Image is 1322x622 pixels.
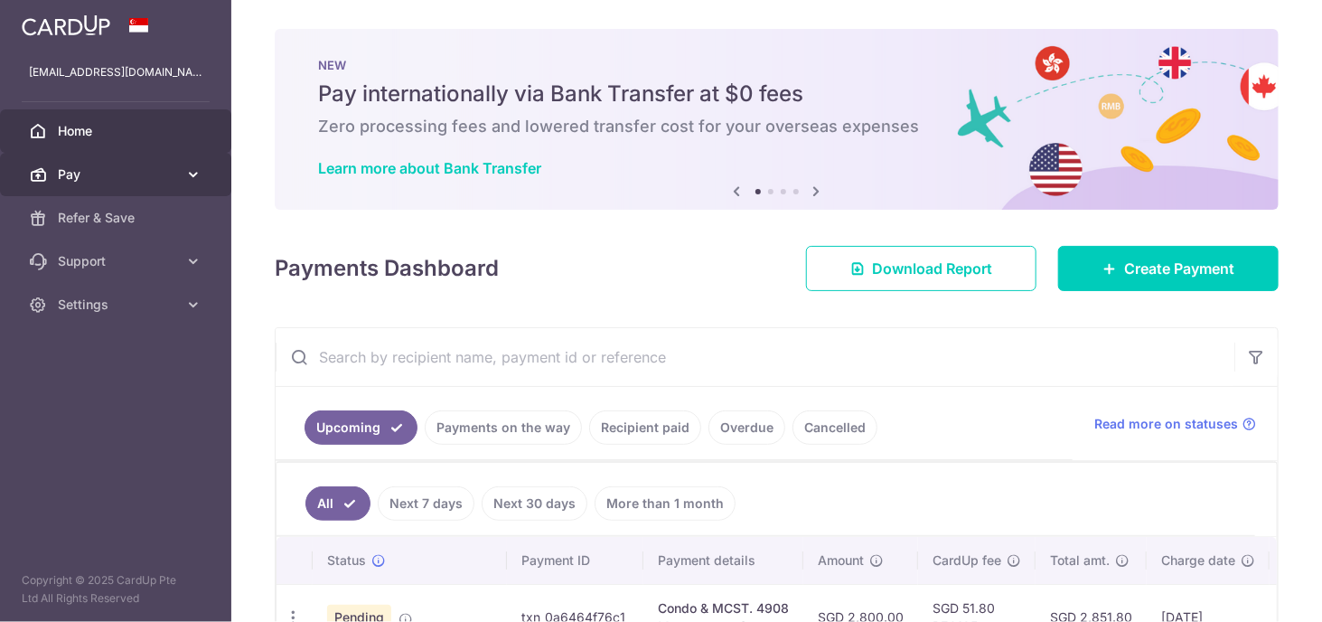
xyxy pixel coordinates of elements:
a: More than 1 month [595,486,736,521]
h4: Payments Dashboard [275,252,499,285]
span: Support [58,252,177,270]
a: Payments on the way [425,410,582,445]
a: Create Payment [1058,246,1279,291]
a: Learn more about Bank Transfer [318,159,541,177]
a: Read more on statuses [1094,415,1256,433]
img: Bank transfer banner [275,29,1279,210]
a: Upcoming [305,410,417,445]
input: Search by recipient name, payment id or reference [276,328,1234,386]
p: [EMAIL_ADDRESS][DOMAIN_NAME] [29,63,202,81]
div: Condo & MCST. 4908 [658,599,789,617]
th: Payment details [643,537,803,584]
span: Pay [58,165,177,184]
a: Next 7 days [378,486,474,521]
span: Amount [818,551,864,570]
img: CardUp [22,14,110,36]
th: Payment ID [507,537,643,584]
span: Home [58,122,177,140]
h6: Zero processing fees and lowered transfer cost for your overseas expenses [318,116,1235,137]
a: Download Report [806,246,1036,291]
span: CardUp fee [933,551,1001,570]
a: Next 30 days [482,486,587,521]
h5: Pay internationally via Bank Transfer at $0 fees [318,80,1235,108]
a: Cancelled [792,410,877,445]
span: Charge date [1161,551,1235,570]
span: Settings [58,296,177,314]
span: Download Report [872,258,992,279]
span: Read more on statuses [1094,415,1238,433]
a: Recipient paid [589,410,701,445]
span: Status [327,551,366,570]
span: Total amt. [1050,551,1110,570]
a: All [305,486,370,521]
a: Overdue [708,410,785,445]
span: Refer & Save [58,209,177,227]
p: NEW [318,58,1235,72]
span: Create Payment [1124,258,1234,279]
